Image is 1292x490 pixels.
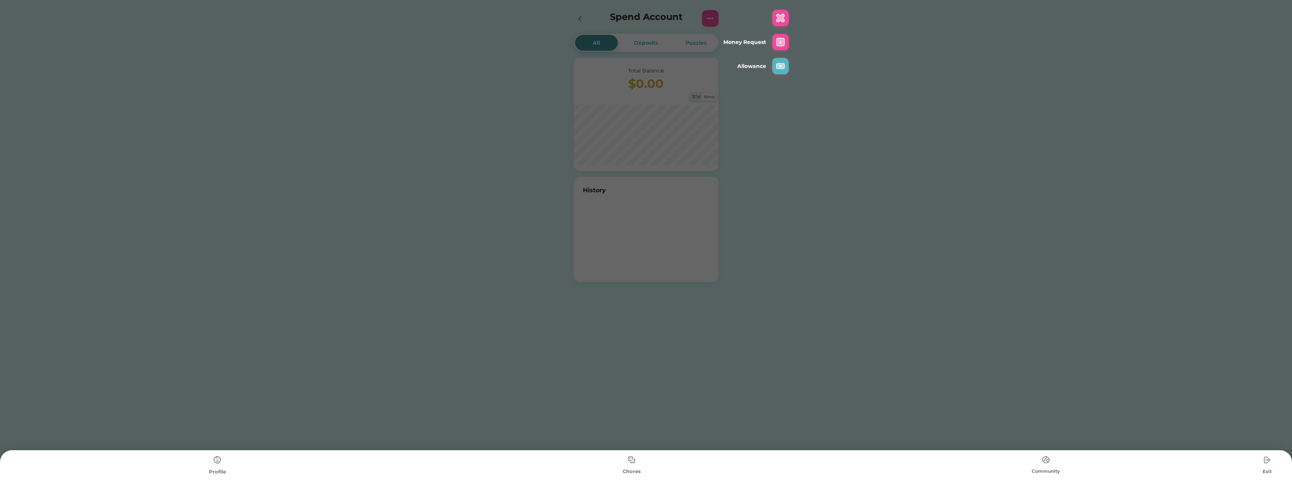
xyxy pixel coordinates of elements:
[624,452,639,467] img: type%3Dchores%2C%20state%3Ddefault.svg
[1038,452,1054,467] img: type%3Dchores%2C%20state%3Ddefault.svg
[1260,452,1275,467] img: type%3Dchores%2C%20state%3Ddefault.svg
[425,468,839,475] div: Chores
[839,468,1253,475] div: Community
[776,14,785,23] img: interface-delete-2--remove-bold-add-button-buttons-delete.svg
[737,62,766,70] div: Allowance
[1253,468,1281,475] div: Exit
[11,468,425,476] div: Profile
[210,452,225,467] img: type%3Dchores%2C%20state%3Ddefault.svg
[776,38,785,47] img: interface-add-square--square-remove-cross-buttons-add-plus-button.svg
[723,38,766,46] div: Money Request
[776,62,785,71] img: money-cash-bill-2--currency-billing-payment-finance-cash-bill-money-accounting.svg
